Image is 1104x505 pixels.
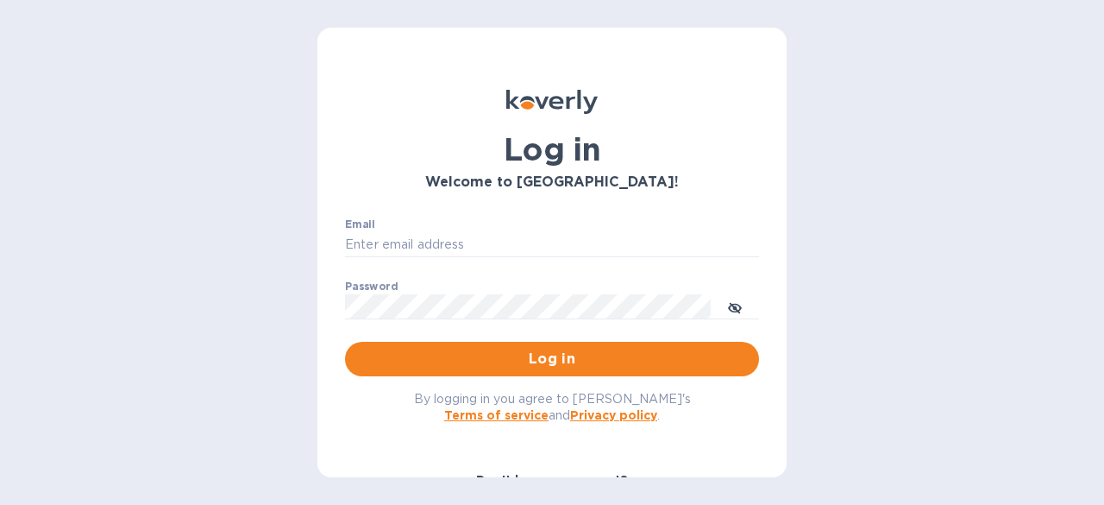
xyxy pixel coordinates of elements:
[345,232,759,258] input: Enter email address
[570,408,657,422] a: Privacy policy
[414,392,691,422] span: By logging in you agree to [PERSON_NAME]'s and .
[345,174,759,191] h3: Welcome to [GEOGRAPHIC_DATA]!
[345,131,759,167] h1: Log in
[345,219,375,230] label: Email
[718,289,752,324] button: toggle password visibility
[476,473,629,487] b: Don't have an account?
[345,281,398,292] label: Password
[444,408,549,422] a: Terms of service
[359,349,745,369] span: Log in
[345,342,759,376] button: Log in
[506,90,598,114] img: Koverly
